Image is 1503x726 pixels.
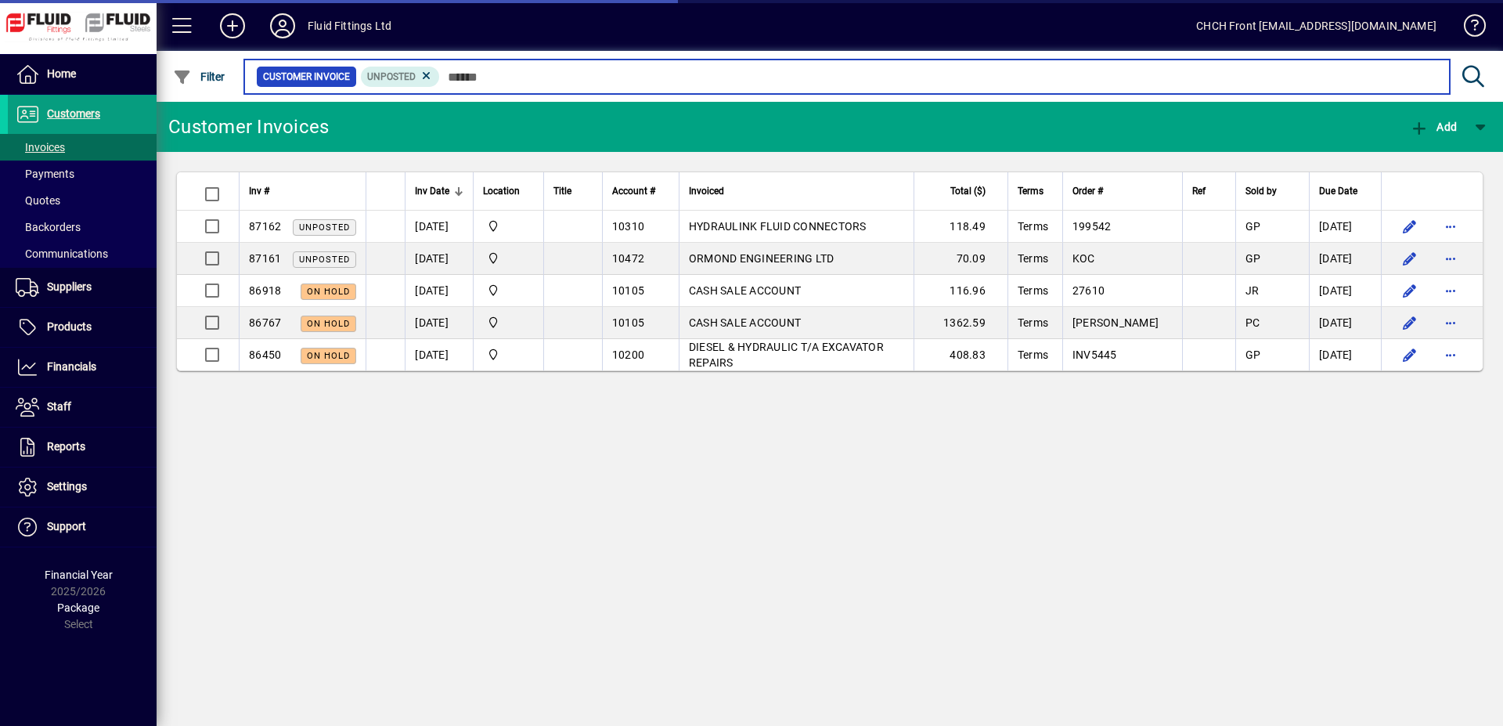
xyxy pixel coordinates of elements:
td: [DATE] [405,275,473,307]
a: Communications [8,240,157,267]
span: 87162 [249,220,281,233]
a: Reports [8,428,157,467]
span: 10310 [612,220,644,233]
span: Add [1410,121,1457,133]
a: Products [8,308,157,347]
span: Inv # [249,182,269,200]
span: Terms [1018,349,1048,361]
span: GP [1245,220,1261,233]
a: Support [8,507,157,547]
span: Customers [47,107,100,120]
div: Inv # [249,182,356,200]
div: Title [553,182,593,200]
span: 87161 [249,252,281,265]
span: On hold [307,287,350,297]
span: Location [483,182,520,200]
td: [DATE] [405,243,473,275]
td: [DATE] [1309,243,1381,275]
td: 408.83 [914,339,1007,370]
span: DIESEL & HYDRAULIC T/A EXCAVATOR REPAIRS [689,341,884,369]
div: Invoiced [689,182,904,200]
span: GP [1245,252,1261,265]
span: Communications [16,247,108,260]
span: Backorders [16,221,81,233]
a: Invoices [8,134,157,161]
span: Unposted [367,71,416,82]
span: INV5445 [1072,349,1117,361]
span: Reports [47,440,85,453]
div: Order # [1072,182,1173,200]
span: Terms [1018,316,1048,329]
span: PC [1245,316,1260,329]
span: Invoiced [689,182,724,200]
td: [DATE] [1309,275,1381,307]
span: Invoices [16,141,65,154]
span: Staff [47,400,71,413]
td: [DATE] [405,307,473,339]
span: 86767 [249,316,281,329]
a: Suppliers [8,268,157,307]
span: Terms [1018,182,1043,200]
span: Settings [47,480,87,493]
button: Edit [1397,310,1422,335]
span: 86918 [249,284,281,297]
td: [DATE] [405,339,473,370]
span: Financial Year [45,569,113,581]
span: On hold [307,351,350,361]
td: [DATE] [1309,339,1381,370]
span: 10105 [612,316,644,329]
td: 118.49 [914,211,1007,243]
td: 116.96 [914,275,1007,307]
span: Inv Date [415,182,449,200]
div: CHCH Front [EMAIL_ADDRESS][DOMAIN_NAME] [1196,13,1436,38]
span: 10105 [612,284,644,297]
a: Backorders [8,214,157,240]
span: ORMOND ENGINEERING LTD [689,252,834,265]
span: Financials [47,360,96,373]
span: Customer Invoice [263,69,350,85]
div: Location [483,182,534,200]
button: More options [1438,278,1463,303]
span: KOC [1072,252,1095,265]
span: Unposted [299,222,350,233]
button: Edit [1397,342,1422,367]
div: Customer Invoices [168,114,329,139]
div: Fluid Fittings Ltd [308,13,391,38]
a: Staff [8,388,157,427]
span: 27610 [1072,284,1105,297]
span: [PERSON_NAME] [1072,316,1159,329]
td: [DATE] [1309,307,1381,339]
a: Knowledge Base [1452,3,1483,54]
span: CASH SALE ACCOUNT [689,284,801,297]
button: Add [207,12,258,40]
span: Account # [612,182,655,200]
button: Edit [1397,246,1422,271]
button: Profile [258,12,308,40]
span: HYDRAULINK FLUID CONNECTORS [689,220,867,233]
td: 70.09 [914,243,1007,275]
span: Home [47,67,76,80]
span: 10200 [612,349,644,361]
span: Terms [1018,284,1048,297]
div: Due Date [1319,182,1371,200]
button: Edit [1397,278,1422,303]
div: Ref [1192,182,1226,200]
span: On hold [307,319,350,329]
span: Ref [1192,182,1206,200]
button: Edit [1397,214,1422,239]
span: JR [1245,284,1260,297]
span: Unposted [299,255,350,265]
div: Total ($) [924,182,1000,200]
a: Quotes [8,187,157,214]
span: Sold by [1245,182,1277,200]
span: Suppliers [47,280,92,293]
button: Add [1406,113,1461,141]
button: More options [1438,214,1463,239]
a: Settings [8,468,157,507]
span: Title [553,182,571,200]
span: Total ($) [950,182,986,200]
span: Terms [1018,220,1048,233]
a: Financials [8,348,157,387]
span: Products [47,320,92,333]
span: Quotes [16,194,60,207]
